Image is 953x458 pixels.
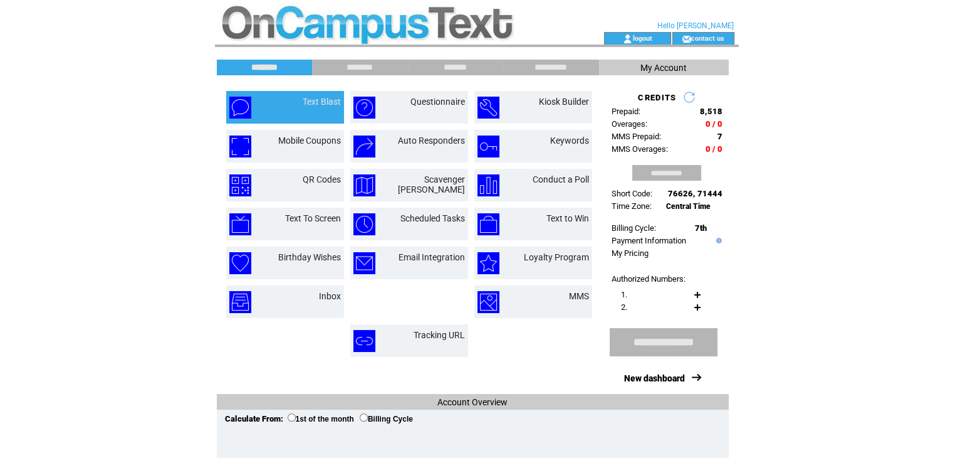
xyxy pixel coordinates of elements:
span: 8,518 [700,107,722,116]
img: mms.png [477,291,499,313]
a: Inbox [319,291,341,301]
a: Loyalty Program [524,252,589,262]
img: scheduled-tasks.png [353,213,375,235]
img: loyalty-program.png [477,252,499,274]
span: Time Zone: [612,201,652,211]
span: Prepaid: [612,107,640,116]
span: 7 [717,132,722,141]
span: 7th [695,223,707,233]
input: Billing Cycle [360,413,368,422]
a: Text to Win [546,213,589,223]
label: Billing Cycle [360,415,413,423]
span: Overages: [612,119,647,129]
span: 1. [621,290,627,299]
a: Scheduled Tasks [400,213,465,223]
span: MMS Prepaid: [612,132,661,141]
span: Short Code: [612,189,652,198]
img: account_icon.gif [623,34,632,44]
img: email-integration.png [353,252,375,274]
span: My Account [640,63,687,73]
img: help.gif [713,238,722,243]
a: My Pricing [612,248,648,258]
img: mobile-coupons.png [229,136,251,157]
img: tracking-url.png [353,330,375,352]
a: QR Codes [303,174,341,184]
img: questionnaire.png [353,97,375,119]
input: 1st of the month [288,413,296,422]
img: inbox.png [229,291,251,313]
a: Auto Responders [398,136,465,146]
img: birthday-wishes.png [229,252,251,274]
span: Central Time [666,202,711,211]
img: conduct-a-poll.png [477,174,499,196]
a: logout [632,34,652,42]
a: contact us [691,34,724,42]
a: Birthday Wishes [278,252,341,262]
span: 76626, 71444 [668,189,722,198]
a: Text Blast [303,97,341,107]
img: contact_us_icon.gif [682,34,691,44]
a: Kiosk Builder [539,97,589,107]
a: MMS [569,291,589,301]
span: Calculate From: [225,414,283,423]
a: Mobile Coupons [278,136,341,146]
a: Tracking URL [414,330,465,340]
img: text-blast.png [229,97,251,119]
img: kiosk-builder.png [477,97,499,119]
span: Hello [PERSON_NAME] [657,21,734,30]
img: auto-responders.png [353,136,375,157]
span: Billing Cycle: [612,223,656,233]
span: CREDITS [638,93,676,102]
a: Email Integration [398,252,465,262]
a: Conduct a Poll [533,174,589,184]
span: 2. [621,302,627,312]
span: Account Overview [437,397,508,407]
img: text-to-win.png [477,213,499,235]
a: Questionnaire [410,97,465,107]
a: New dashboard [624,373,685,383]
a: Text To Screen [285,213,341,223]
img: qr-codes.png [229,174,251,196]
img: scavenger-hunt.png [353,174,375,196]
span: MMS Overages: [612,144,668,154]
span: Authorized Numbers: [612,274,685,284]
a: Payment Information [612,236,686,245]
span: 0 / 0 [706,144,722,154]
span: 0 / 0 [706,119,722,129]
a: Keywords [550,136,589,146]
label: 1st of the month [288,415,354,423]
img: keywords.png [477,136,499,157]
a: Scavenger [PERSON_NAME] [398,174,465,194]
img: text-to-screen.png [229,213,251,235]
